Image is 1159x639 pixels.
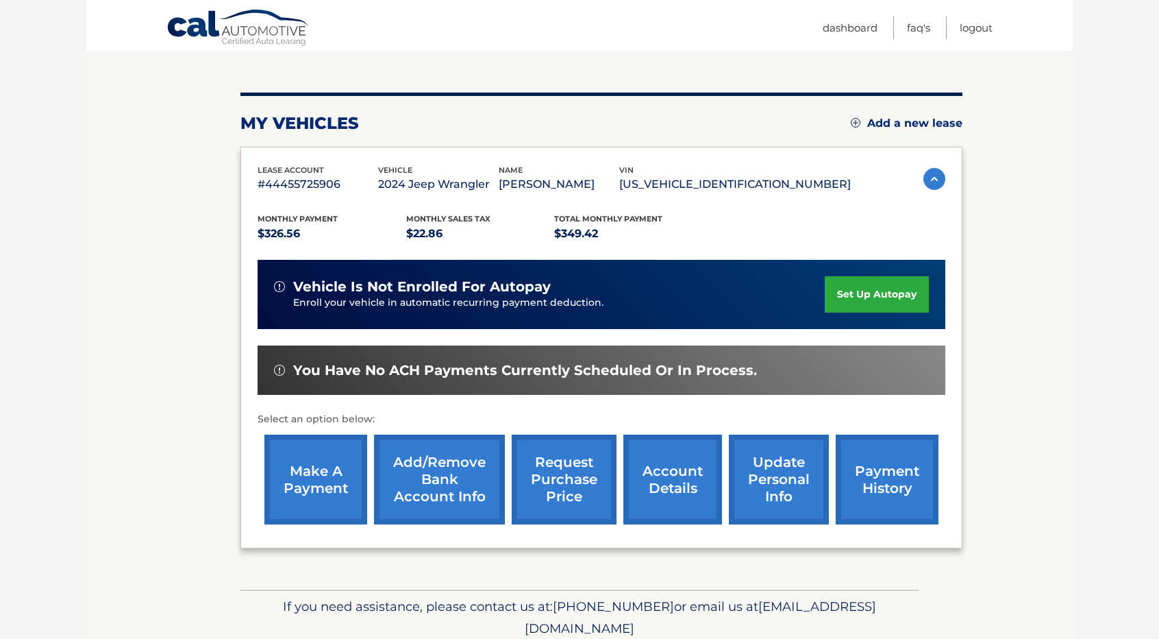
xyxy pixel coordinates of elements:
p: [PERSON_NAME] [499,175,619,194]
p: Enroll your vehicle in automatic recurring payment deduction. [293,296,825,311]
p: #44455725906 [258,175,378,194]
span: You have no ACH payments currently scheduled or in process. [293,362,757,379]
span: Total Monthly Payment [554,214,662,224]
p: $326.56 [258,224,406,243]
a: Add a new lease [851,117,962,130]
span: [EMAIL_ADDRESS][DOMAIN_NAME] [525,599,876,636]
span: vehicle [378,165,412,175]
span: vin [619,165,634,175]
h2: my vehicles [240,113,359,134]
img: alert-white.svg [274,281,285,292]
span: name [499,165,523,175]
a: payment history [836,435,938,525]
p: Select an option below: [258,411,945,428]
a: FAQ's [907,16,930,39]
a: make a payment [264,435,367,525]
a: Logout [960,16,993,39]
span: lease account [258,165,324,175]
a: request purchase price [512,435,616,525]
p: 2024 Jeep Wrangler [378,175,499,194]
span: vehicle is not enrolled for autopay [293,278,551,296]
img: alert-white.svg [274,365,285,376]
a: set up autopay [825,276,929,313]
a: account details [623,435,722,525]
p: $349.42 [554,224,703,243]
a: Cal Automotive [166,9,310,49]
a: Add/Remove bank account info [374,435,505,525]
span: [PHONE_NUMBER] [553,599,674,614]
p: $22.86 [406,224,555,243]
img: add.svg [851,118,860,128]
span: Monthly sales Tax [406,214,490,224]
span: Monthly Payment [258,214,338,224]
a: Dashboard [823,16,877,39]
img: accordion-active.svg [923,168,945,190]
a: update personal info [729,435,829,525]
p: [US_VEHICLE_IDENTIFICATION_NUMBER] [619,175,851,194]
